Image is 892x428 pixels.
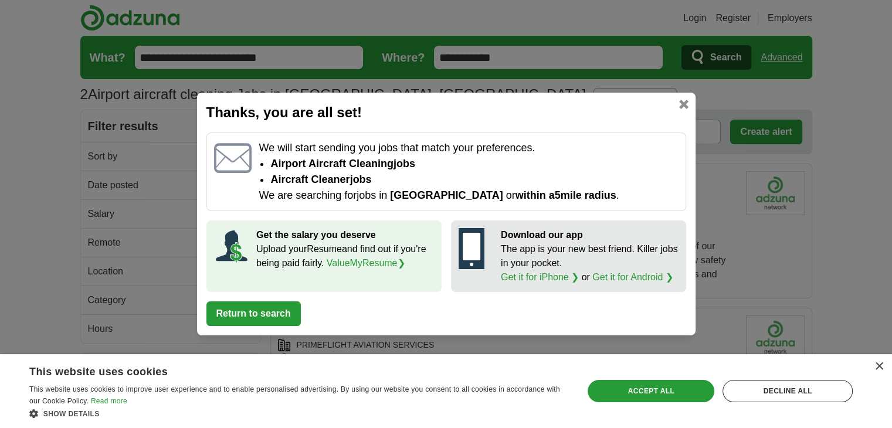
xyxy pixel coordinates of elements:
div: Show details [29,407,567,419]
div: Accept all [588,380,714,402]
li: Airport aircraft cleaning jobs [270,156,678,172]
p: We are searching for jobs in or . [259,188,678,203]
div: Close [874,362,883,371]
div: This website uses cookies [29,361,538,379]
button: Return to search [206,301,301,326]
a: Get it for Android ❯ [592,272,673,282]
p: Upload your Resume and find out if you're being paid fairly. [256,242,434,270]
p: The app is your new best friend. Killer jobs in your pocket. or [501,242,679,284]
span: This website uses cookies to improve user experience and to enable personalised advertising. By u... [29,385,560,405]
a: Get it for iPhone ❯ [501,272,579,282]
a: Read more, opens a new window [91,397,127,405]
p: We will start sending you jobs that match your preferences. [259,140,678,156]
span: within a 5 mile radius [515,189,616,201]
h2: Thanks, you are all set! [206,102,686,123]
li: aircraft cleaner jobs [270,172,678,188]
span: Show details [43,410,100,418]
div: Decline all [723,380,853,402]
span: [GEOGRAPHIC_DATA] [390,189,503,201]
p: Get the salary you deserve [256,228,434,242]
a: ValueMyResume❯ [327,258,405,268]
p: Download our app [501,228,679,242]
